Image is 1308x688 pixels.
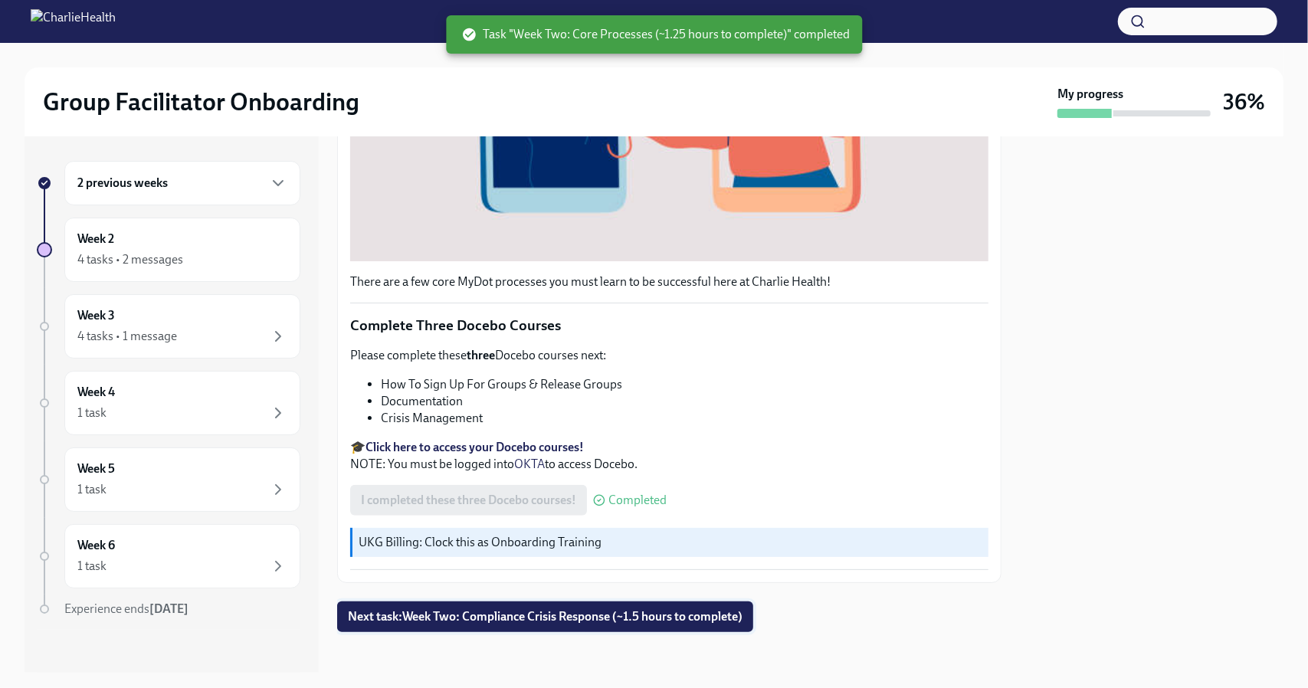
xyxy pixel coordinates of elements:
p: Please complete these Docebo courses next: [350,347,988,364]
h6: 2 previous weeks [77,175,168,192]
a: Week 24 tasks • 2 messages [37,218,300,282]
p: There are a few core MyDot processes you must learn to be successful here at Charlie Health! [350,274,988,290]
div: 4 tasks • 2 messages [77,251,183,268]
h6: Week 3 [77,307,115,324]
li: Crisis Management [381,410,988,427]
a: OKTA [514,457,545,471]
a: Week 61 task [37,524,300,588]
div: 1 task [77,481,107,498]
li: How To Sign Up For Groups & Release Groups [381,376,988,393]
img: CharlieHealth [31,9,116,34]
li: Documentation [381,393,988,410]
h3: 36% [1223,88,1265,116]
div: 4 tasks • 1 message [77,328,177,345]
div: 1 task [77,405,107,421]
h6: Week 2 [77,231,114,247]
span: Task "Week Two: Core Processes (~1.25 hours to complete)" completed [461,26,850,43]
h6: Week 4 [77,384,115,401]
p: 🎓 NOTE: You must be logged into to access Docebo. [350,439,988,473]
div: 2 previous weeks [64,161,300,205]
a: Click here to access your Docebo courses! [366,440,584,454]
a: Week 41 task [37,371,300,435]
strong: three [467,348,495,362]
span: Next task : Week Two: Compliance Crisis Response (~1.5 hours to complete) [348,609,743,624]
h6: Week 5 [77,460,115,477]
div: 1 task [77,558,107,575]
h6: Week 6 [77,537,115,554]
strong: My progress [1057,86,1123,103]
a: Week 34 tasks • 1 message [37,294,300,359]
span: Experience ends [64,601,188,616]
button: Next task:Week Two: Compliance Crisis Response (~1.5 hours to complete) [337,601,753,632]
h2: Group Facilitator Onboarding [43,87,359,117]
a: Week 51 task [37,447,300,512]
strong: [DATE] [149,601,188,616]
span: Completed [608,494,667,506]
p: UKG Billing: Clock this as Onboarding Training [359,534,982,551]
p: Complete Three Docebo Courses [350,316,988,336]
